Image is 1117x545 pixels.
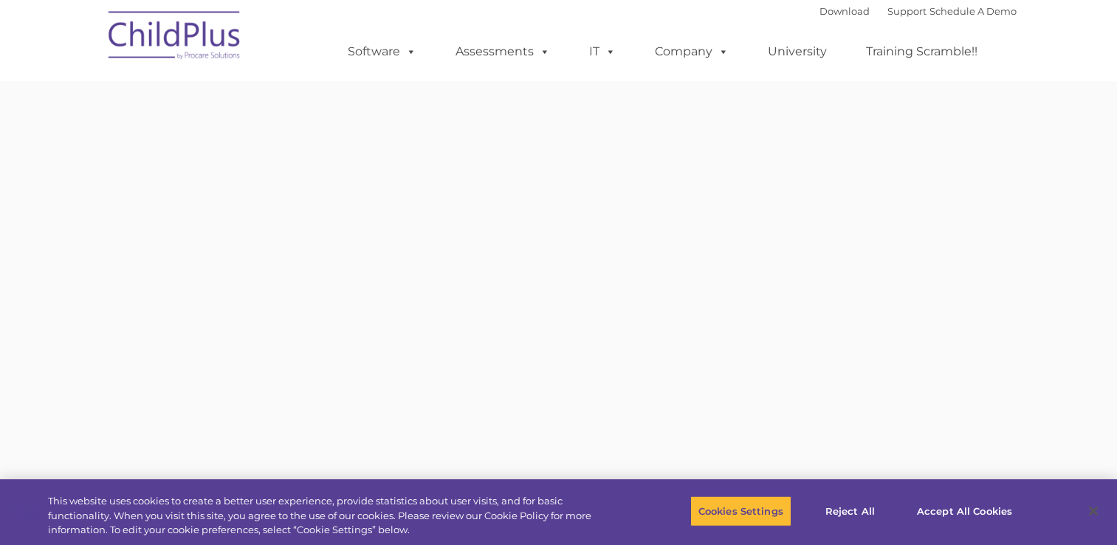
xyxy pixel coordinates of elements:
[690,496,791,527] button: Cookies Settings
[804,496,896,527] button: Reject All
[753,37,842,66] a: University
[819,5,870,17] a: Download
[333,37,431,66] a: Software
[887,5,927,17] a: Support
[640,37,743,66] a: Company
[101,1,249,75] img: ChildPlus by Procare Solutions
[441,37,565,66] a: Assessments
[574,37,630,66] a: IT
[909,496,1020,527] button: Accept All Cookies
[819,5,1017,17] font: |
[1077,495,1110,527] button: Close
[929,5,1017,17] a: Schedule A Demo
[851,37,992,66] a: Training Scramble!!
[48,494,614,538] div: This website uses cookies to create a better user experience, provide statistics about user visit...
